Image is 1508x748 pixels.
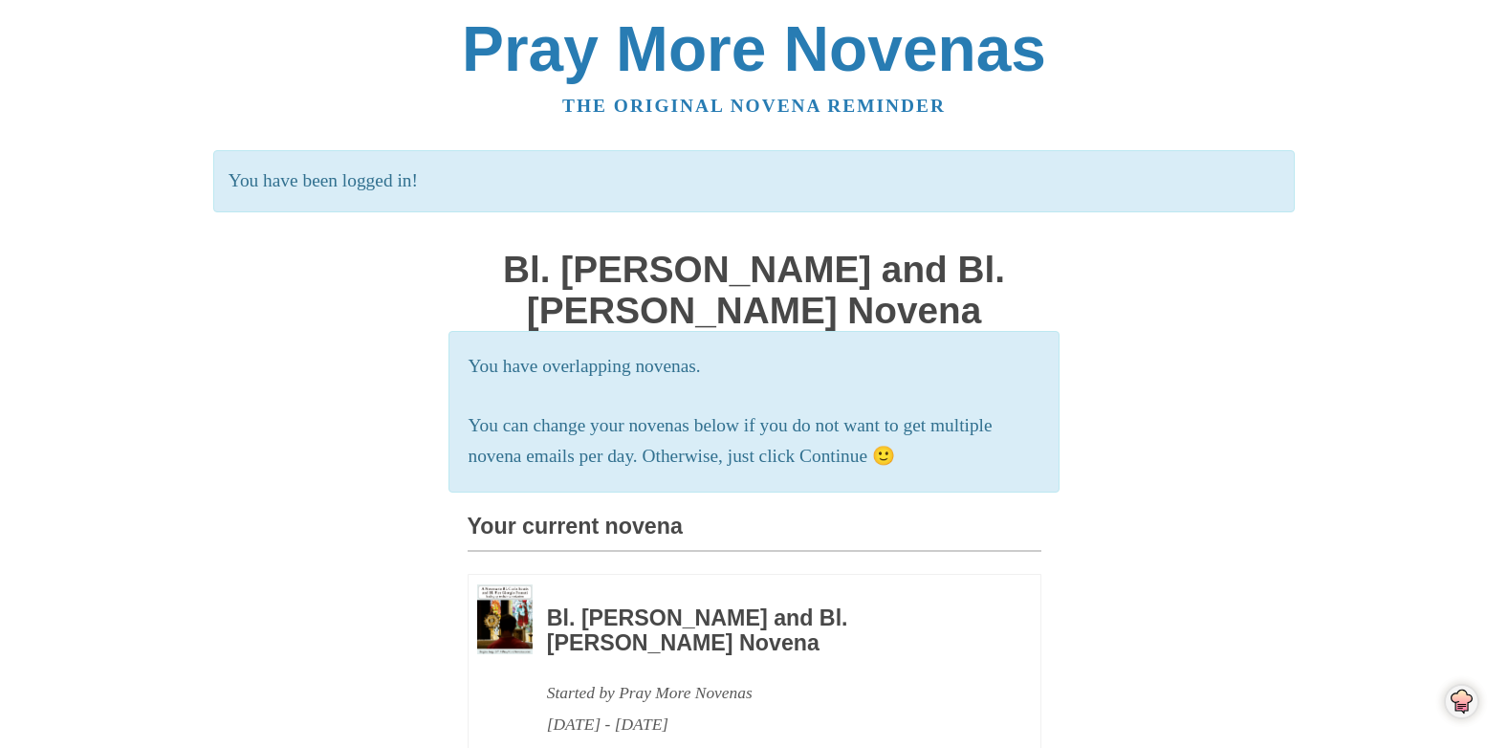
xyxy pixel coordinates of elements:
h3: Your current novena [468,515,1041,552]
img: Novena image [477,584,533,654]
div: Started by Pray More Novenas [547,677,989,709]
h3: Bl. [PERSON_NAME] and Bl. [PERSON_NAME] Novena [547,606,989,655]
a: The original novena reminder [562,96,946,116]
a: Pray More Novenas [462,13,1046,84]
p: You have overlapping novenas. [469,351,1040,383]
div: [DATE] - [DATE] [547,709,989,740]
p: You can change your novenas below if you do not want to get multiple novena emails per day. Other... [469,410,1040,473]
h1: Bl. [PERSON_NAME] and Bl. [PERSON_NAME] Novena [468,250,1041,331]
p: You have been logged in! [213,150,1295,212]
